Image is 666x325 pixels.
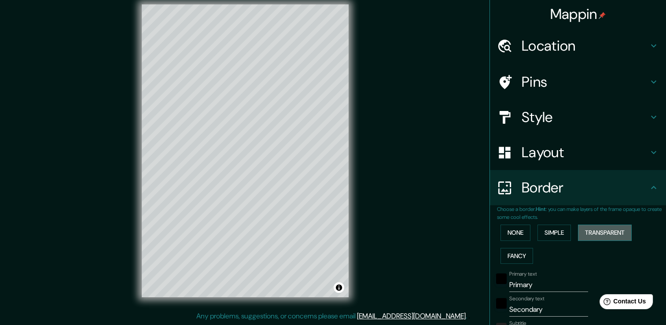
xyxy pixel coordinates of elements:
a: [EMAIL_ADDRESS][DOMAIN_NAME] [357,311,466,321]
button: Fancy [500,248,533,264]
h4: Style [522,108,648,126]
h4: Location [522,37,648,55]
button: None [500,225,530,241]
div: Style [490,100,666,135]
div: . [467,311,468,321]
label: Secondary text [509,295,545,303]
p: Choose a border. : you can make layers of the frame opaque to create some cool effects. [497,205,666,221]
img: pin-icon.png [599,12,606,19]
h4: Pins [522,73,648,91]
h4: Mappin [550,5,606,23]
iframe: Help widget launcher [588,291,656,315]
p: Any problems, suggestions, or concerns please email . [196,311,467,321]
label: Primary text [509,270,537,278]
button: Transparent [578,225,632,241]
b: Hint [536,206,546,213]
div: Border [490,170,666,205]
h4: Layout [522,144,648,161]
button: black [496,273,507,284]
div: Location [490,28,666,63]
div: Layout [490,135,666,170]
div: Pins [490,64,666,100]
button: Toggle attribution [334,282,344,293]
button: Simple [537,225,571,241]
h4: Border [522,179,648,196]
button: black [496,298,507,309]
div: . [468,311,470,321]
